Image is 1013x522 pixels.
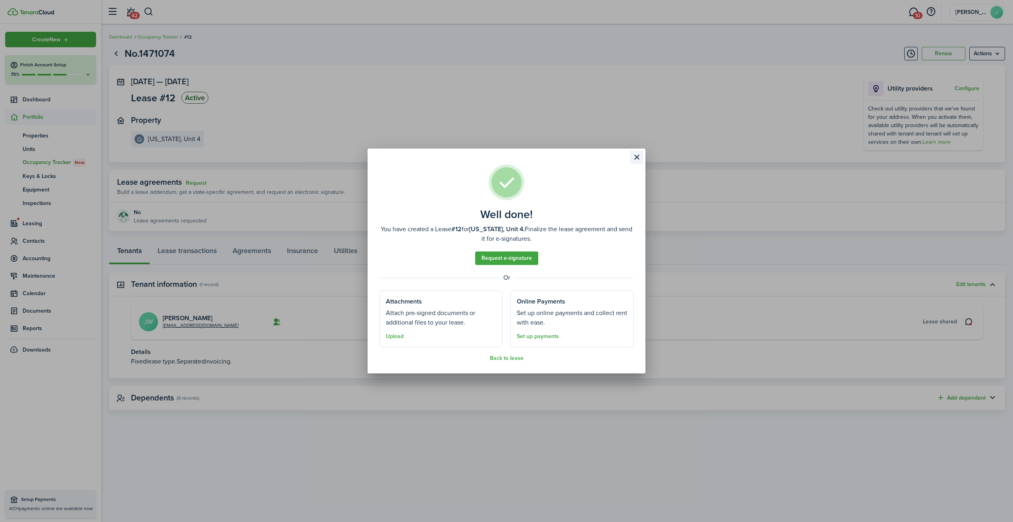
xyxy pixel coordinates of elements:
[630,151,643,164] button: Close modal
[379,224,634,244] well-done-description: You have created a Lease for Finalize the lease agreement and send it for e-signatures.
[517,297,565,306] well-done-section-title: Online Payments
[475,251,538,265] a: Request e-signature
[451,224,462,234] b: #12
[490,355,524,362] button: Back to lease
[517,333,559,340] a: Set up payments
[386,297,422,306] well-done-section-title: Attachments
[386,308,496,327] well-done-section-description: Attach pre-signed documents or additional files to your lease.
[379,273,634,282] well-done-separator: Or
[469,224,525,234] b: [US_STATE], Unit 4.
[517,308,627,327] well-done-section-description: Set up online payments and collect rent with ease.
[480,208,533,221] well-done-title: Well done!
[386,333,404,340] button: Upload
